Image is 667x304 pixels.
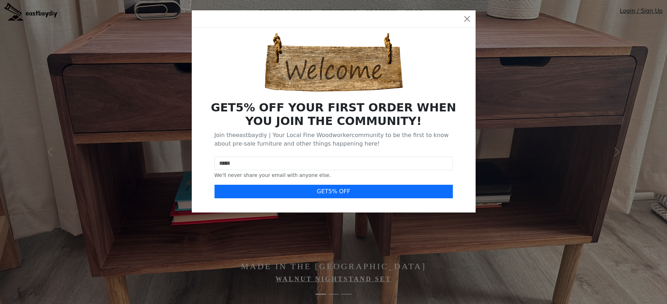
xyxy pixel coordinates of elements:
p: Join the eastbaydiy | Your Local Fine Woodworker community to be the first to know about pre-sale... [215,131,453,148]
img: Welcome [263,33,405,92]
button: Close [461,13,473,25]
button: GET5% OFF [215,185,453,198]
div: We'll never share your email with anyone else. [215,172,453,179]
b: GET 5 % OFF YOUR FIRST ORDER WHEN YOU JOIN THE COMMUNITY! [211,101,456,128]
